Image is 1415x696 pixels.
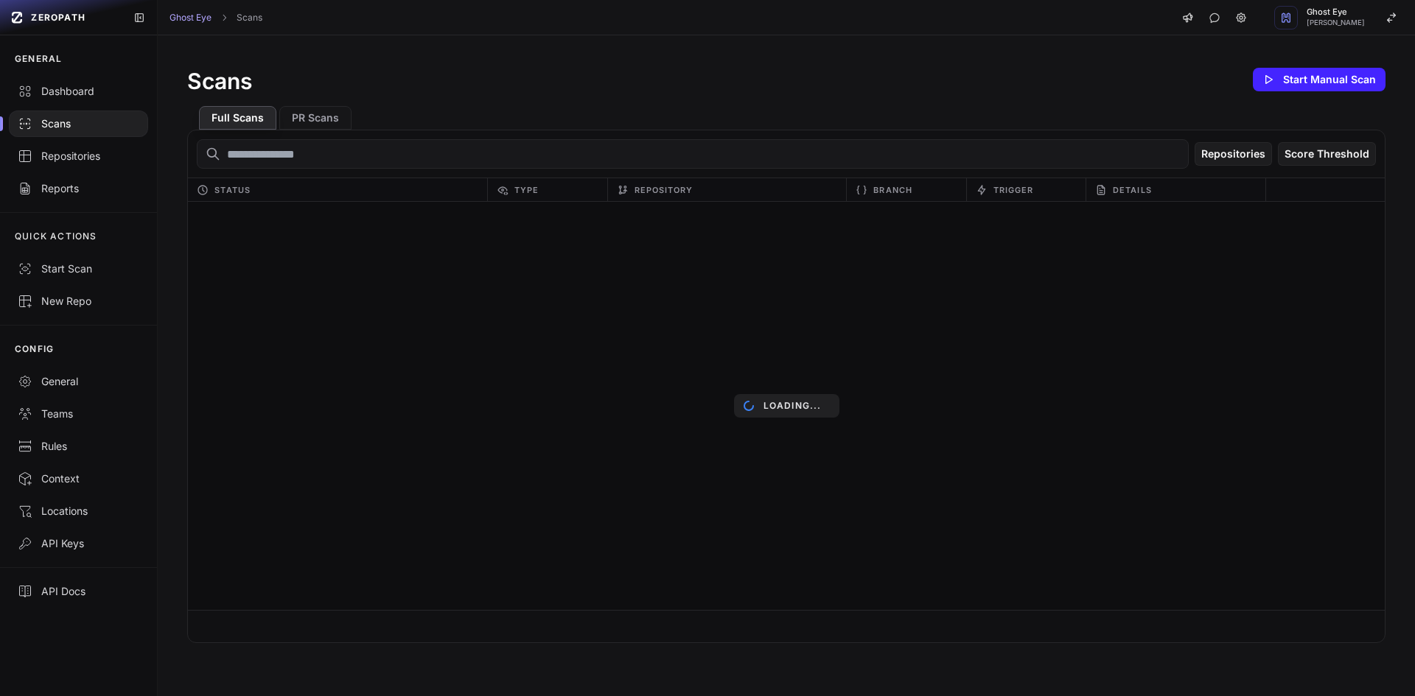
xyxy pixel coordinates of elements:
[764,400,822,412] p: Loading...
[18,407,139,421] div: Teams
[1278,142,1376,166] button: Score Threshold
[635,181,693,199] span: Repository
[18,584,139,599] div: API Docs
[18,261,139,276] div: Start Scan
[15,343,54,355] p: CONFIG
[170,12,212,24] a: Ghost Eye
[279,106,352,130] button: PR Scans
[170,12,262,24] nav: breadcrumb
[18,116,139,131] div: Scans
[31,12,85,24] span: ZEROPATH
[1307,19,1365,27] span: [PERSON_NAME]
[18,181,139,196] div: Reports
[18,84,139,99] div: Dashboard
[1113,181,1152,199] span: Details
[18,374,139,389] div: General
[187,68,252,94] h1: Scans
[18,149,139,164] div: Repositories
[18,294,139,309] div: New Repo
[514,181,539,199] span: Type
[18,536,139,551] div: API Keys
[219,13,229,23] svg: chevron right,
[993,181,1034,199] span: Trigger
[18,504,139,519] div: Locations
[214,181,251,199] span: Status
[18,471,139,486] div: Context
[6,6,122,29] a: ZEROPATH
[15,53,62,65] p: GENERAL
[237,12,262,24] a: Scans
[18,439,139,454] div: Rules
[873,181,912,199] span: Branch
[1307,8,1365,16] span: Ghost Eye
[15,231,97,242] p: QUICK ACTIONS
[199,106,276,130] button: Full Scans
[1195,142,1272,166] button: Repositories
[1253,68,1386,91] button: Start Manual Scan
